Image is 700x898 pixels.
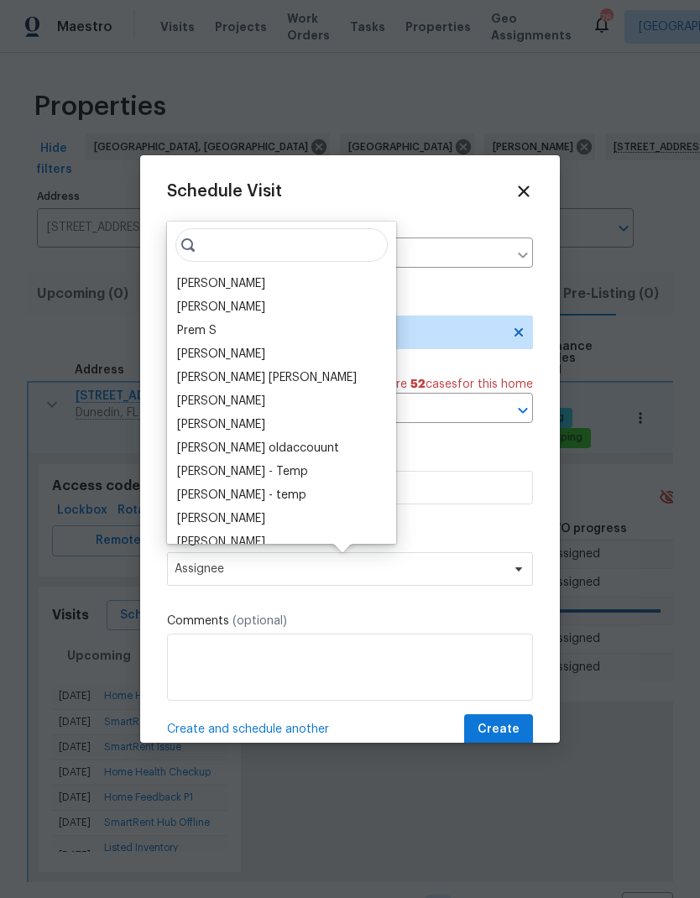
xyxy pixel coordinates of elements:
div: [PERSON_NAME] [177,510,265,527]
span: Create and schedule another [167,721,329,738]
button: Create [464,714,533,745]
div: Prem S [177,322,217,339]
label: Home [167,221,533,238]
span: There are case s for this home [358,376,533,393]
div: [PERSON_NAME] [177,346,265,363]
span: (optional) [232,615,287,627]
div: [PERSON_NAME] [177,534,265,551]
div: [PERSON_NAME] - temp [177,487,306,504]
span: Assignee [175,562,504,576]
div: [PERSON_NAME] [177,275,265,292]
div: [PERSON_NAME] - Temp [177,463,308,480]
button: Open [511,399,535,422]
label: Comments [167,613,533,629]
div: [PERSON_NAME] [177,393,265,410]
span: Close [515,182,533,201]
div: [PERSON_NAME] oldaccouunt [177,440,339,457]
span: 52 [410,379,426,390]
div: [PERSON_NAME] [PERSON_NAME] [177,369,357,386]
div: [PERSON_NAME] [177,299,265,316]
span: Create [478,719,520,740]
span: Schedule Visit [167,183,282,200]
div: [PERSON_NAME] [177,416,265,433]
